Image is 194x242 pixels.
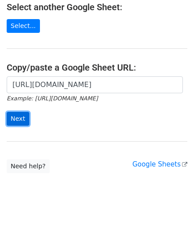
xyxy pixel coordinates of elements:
input: Next [7,112,29,126]
input: Paste your Google Sheet URL here [7,76,183,93]
h4: Copy/paste a Google Sheet URL: [7,62,187,73]
iframe: Chat Widget [150,199,194,242]
a: Need help? [7,159,50,173]
a: Select... [7,19,40,33]
a: Google Sheets [132,160,187,168]
small: Example: [URL][DOMAIN_NAME] [7,95,98,102]
h4: Select another Google Sheet: [7,2,187,12]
